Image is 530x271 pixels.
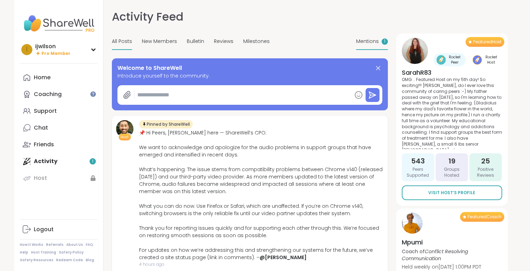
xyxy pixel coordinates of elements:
[402,185,502,200] a: Visit Host’s Profile
[139,120,193,129] div: Pinned by ShareWell
[66,242,83,247] a: About Us
[214,38,233,45] span: Reviews
[86,242,93,247] a: FAQ
[20,119,98,136] a: Chat
[20,258,53,263] a: Safety Resources
[139,129,384,261] div: 📌 Hi Peers, [PERSON_NAME] here — ShareWell’s CPO. We want to acknowledge and apologize for the au...
[34,74,51,81] div: Home
[20,103,98,119] a: Support
[117,64,182,72] span: Welcome to ShareWell
[20,86,98,103] a: Coaching
[472,167,499,178] span: Positive Reviews
[405,167,431,178] span: Peers Supported
[34,226,54,233] div: Logout
[31,250,56,255] a: Host Training
[448,156,455,166] span: 19
[468,214,501,220] span: Featured Coach
[402,213,423,234] img: Mpumi
[41,51,70,57] span: Pro Member
[20,170,98,186] a: Host
[384,38,385,44] span: 1
[438,167,465,178] span: Groups Hosted
[34,107,57,115] div: Support
[187,38,204,45] span: Bulletin
[402,248,502,262] p: Coach of
[121,134,129,140] span: Host
[59,250,84,255] a: Safety Policy
[473,55,482,65] img: Rocket Host
[90,91,96,97] iframe: Spotlight
[34,174,47,182] div: Host
[34,90,62,98] div: Coaching
[142,38,177,45] span: New Members
[20,221,98,238] a: Logout
[34,141,54,148] div: Friends
[20,11,98,36] img: ShareWell Nav Logo
[243,38,270,45] span: Milestones
[402,68,502,77] h4: SarahR83
[402,238,502,247] h4: Mpumi
[116,120,133,138] img: brett
[411,156,425,166] span: 543
[20,250,28,255] a: Help
[402,248,468,262] i: Conflict Resolving Communication
[473,39,501,45] span: Featured Host
[483,54,499,65] span: Rocket Host
[436,55,446,65] img: Rocket Peer
[35,43,70,50] div: ijwilson
[428,190,475,196] span: Visit Host’s Profile
[20,136,98,153] a: Friends
[356,38,379,45] span: Mentions
[402,38,428,64] img: SarahR83
[402,263,502,270] p: Held weekly on [DATE] 1:00PM PDT
[117,72,382,80] span: Introduce yourself to the community.
[260,254,307,261] a: @[PERSON_NAME]
[56,258,83,263] a: Redeem Code
[402,77,502,149] p: OMG... Featured Host on my 5th day! So exciting!!! [PERSON_NAME], do I ever love this community o...
[447,54,463,65] span: Rocket Peer
[86,258,94,263] a: Blog
[112,38,132,45] span: All Posts
[26,45,28,54] span: i
[20,242,43,247] a: How It Works
[46,242,63,247] a: Referrals
[139,261,384,268] span: 4 hours ago
[112,8,183,25] h1: Activity Feed
[481,156,490,166] span: 25
[20,69,98,86] a: Home
[34,124,48,132] div: Chat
